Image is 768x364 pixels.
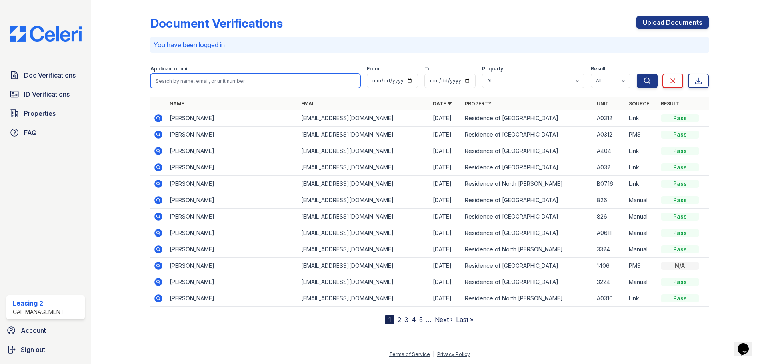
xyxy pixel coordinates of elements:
a: Name [170,101,184,107]
td: 1406 [594,258,626,274]
td: [EMAIL_ADDRESS][DOMAIN_NAME] [298,258,430,274]
td: [DATE] [430,159,462,176]
td: [PERSON_NAME] [166,241,298,258]
td: [DATE] [430,127,462,143]
td: PMS [626,258,658,274]
a: Sign out [3,342,88,358]
td: Residence of [GEOGRAPHIC_DATA] [462,159,593,176]
td: [EMAIL_ADDRESS][DOMAIN_NAME] [298,290,430,307]
a: 3 [404,316,408,324]
td: [PERSON_NAME] [166,176,298,192]
td: [DATE] [430,209,462,225]
td: [DATE] [430,110,462,127]
div: Pass [661,147,699,155]
td: [PERSON_NAME] [166,143,298,159]
td: [DATE] [430,241,462,258]
td: A0312 [594,110,626,127]
iframe: chat widget [734,332,760,356]
td: [PERSON_NAME] [166,290,298,307]
td: [PERSON_NAME] [166,258,298,274]
a: Email [301,101,316,107]
a: Upload Documents [636,16,709,29]
a: Last » [456,316,474,324]
td: Manual [626,192,658,209]
td: [PERSON_NAME] [166,159,298,176]
td: [EMAIL_ADDRESS][DOMAIN_NAME] [298,110,430,127]
a: Unit [597,101,609,107]
td: [PERSON_NAME] [166,110,298,127]
div: Pass [661,229,699,237]
a: Result [661,101,680,107]
a: Terms of Service [389,351,430,357]
a: Properties [6,105,85,121]
div: Pass [661,245,699,253]
div: Leasing 2 [13,298,64,308]
td: Link [626,176,658,192]
p: You have been logged in [154,40,706,50]
div: Pass [661,114,699,122]
span: ID Verifications [24,90,70,99]
a: Property [465,101,492,107]
div: 1 [385,315,394,324]
td: [DATE] [430,258,462,274]
span: Properties [24,109,56,118]
a: Source [629,101,649,107]
td: Manual [626,209,658,225]
td: A404 [594,143,626,159]
td: [DATE] [430,143,462,159]
td: Manual [626,241,658,258]
td: [EMAIL_ADDRESS][DOMAIN_NAME] [298,274,430,290]
td: Residence of [GEOGRAPHIC_DATA] [462,258,593,274]
td: Link [626,290,658,307]
td: Residence of [GEOGRAPHIC_DATA] [462,225,593,241]
td: Link [626,159,658,176]
td: A0312 [594,127,626,143]
td: [EMAIL_ADDRESS][DOMAIN_NAME] [298,159,430,176]
a: 2 [398,316,401,324]
img: CE_Logo_Blue-a8612792a0a2168367f1c8372b55b34899dd931a85d93a1a3d3e32e68fde9ad4.png [3,26,88,42]
td: [PERSON_NAME] [166,209,298,225]
td: [DATE] [430,274,462,290]
div: Pass [661,163,699,171]
input: Search by name, email, or unit number [150,74,360,88]
a: Account [3,322,88,338]
div: Pass [661,131,699,139]
td: [PERSON_NAME] [166,274,298,290]
div: Pass [661,294,699,302]
td: 3324 [594,241,626,258]
td: [DATE] [430,192,462,209]
td: A0611 [594,225,626,241]
td: [PERSON_NAME] [166,225,298,241]
label: Property [482,66,503,72]
td: Residence of [GEOGRAPHIC_DATA] [462,127,593,143]
div: | [433,351,434,357]
a: 4 [412,316,416,324]
label: Result [591,66,606,72]
div: Pass [661,180,699,188]
div: Pass [661,196,699,204]
td: [DATE] [430,290,462,307]
td: Manual [626,225,658,241]
td: Residence of [GEOGRAPHIC_DATA] [462,192,593,209]
span: FAQ [24,128,37,137]
label: From [367,66,379,72]
a: Date ▼ [433,101,452,107]
td: [EMAIL_ADDRESS][DOMAIN_NAME] [298,241,430,258]
td: Residence of North [PERSON_NAME] [462,241,593,258]
label: To [424,66,431,72]
td: 826 [594,192,626,209]
div: Pass [661,213,699,221]
a: FAQ [6,125,85,141]
td: [EMAIL_ADDRESS][DOMAIN_NAME] [298,225,430,241]
span: Doc Verifications [24,70,76,80]
td: B0716 [594,176,626,192]
td: PMS [626,127,658,143]
td: [PERSON_NAME] [166,192,298,209]
div: Document Verifications [150,16,283,30]
div: Pass [661,278,699,286]
td: [EMAIL_ADDRESS][DOMAIN_NAME] [298,192,430,209]
td: 826 [594,209,626,225]
td: [PERSON_NAME] [166,127,298,143]
a: ID Verifications [6,86,85,102]
td: [EMAIL_ADDRESS][DOMAIN_NAME] [298,209,430,225]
